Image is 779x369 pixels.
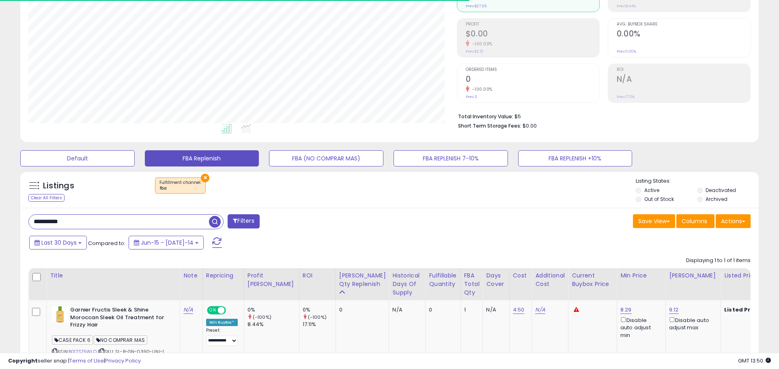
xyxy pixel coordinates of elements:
[572,271,613,288] div: Current Buybox Price
[208,307,218,314] span: ON
[392,271,422,297] div: Historical Days Of Supply
[159,179,201,192] span: Fulfillment channel :
[201,174,209,182] button: ×
[88,239,125,247] span: Compared to:
[29,236,87,250] button: Last 30 Days
[636,177,758,185] p: Listing States:
[469,41,493,47] small: -100.00%
[617,4,636,9] small: Prev: 8.44%
[94,335,147,345] span: NO COMPRAR MAS
[724,306,761,314] b: Listed Price:
[70,306,169,331] b: Garnier Fructis Sleek & Shine Moroccan Sleek Oil Treatment for Frizzy Hair
[633,214,675,228] button: Save View
[676,214,714,228] button: Columns
[269,150,383,166] button: FBA (NO COMPRAR MAS)
[52,335,93,345] span: CASE PACK 6
[394,150,508,166] button: FBA REPLENISH 7-10%
[617,68,750,72] span: ROI
[336,268,389,300] th: Please note that this number is a calculation based on your required days of coverage and your ve...
[339,306,383,314] div: 0
[682,217,707,225] span: Columns
[464,306,477,314] div: 1
[41,239,77,247] span: Last 30 Days
[466,94,477,99] small: Prev: 3
[617,29,750,40] h2: 0.00%
[464,271,480,297] div: FBA Total Qty
[644,187,659,194] label: Active
[429,306,454,314] div: 0
[247,306,299,314] div: 0%
[98,348,164,355] span: | SKU: SL-B-GN-0390-UNI-1
[206,271,241,280] div: Repricing
[206,328,238,346] div: Preset:
[247,321,299,328] div: 8.44%
[458,122,521,129] b: Short Term Storage Fees:
[52,306,174,364] div: ASIN:
[617,22,750,27] span: Avg. Buybox Share
[535,306,545,314] a: N/A
[183,271,199,280] div: Note
[253,314,271,320] small: (-100%)
[43,180,74,192] h5: Listings
[513,271,529,280] div: Cost
[225,307,238,314] span: OFF
[466,4,486,9] small: Prev: $27.36
[466,75,599,85] h2: 0
[308,314,327,320] small: (-100%)
[466,22,599,27] span: Profit
[518,150,633,166] button: FBA REPLENISH +10%
[486,271,506,288] div: Days Cover
[159,186,201,191] div: fba
[469,86,493,92] small: -100.00%
[669,271,717,280] div: [PERSON_NAME]
[50,271,176,280] div: Title
[69,357,104,365] a: Terms of Use
[105,357,141,365] a: Privacy Policy
[644,196,674,203] label: Out of Stock
[141,239,194,247] span: Jun-15 - [DATE]-14
[183,306,193,314] a: N/A
[617,94,635,99] small: Prev: 17.11%
[392,306,419,314] div: N/A
[513,306,525,314] a: 4.50
[339,271,386,288] div: [PERSON_NAME] Qty Replenish
[69,348,97,355] a: B017S75WLO
[145,150,259,166] button: FBA Replenish
[129,236,204,250] button: Jun-15 - [DATE]-14
[620,271,662,280] div: Min Price
[669,306,679,314] a: 9.12
[8,357,141,365] div: seller snap | |
[535,271,565,288] div: Additional Cost
[617,49,636,54] small: Prev: 0.00%
[706,187,736,194] label: Deactivated
[669,316,714,331] div: Disable auto adjust max
[523,122,537,130] span: $0.00
[303,321,336,328] div: 17.11%
[247,271,296,288] div: Profit [PERSON_NAME]
[28,194,65,202] div: Clear All Filters
[486,306,503,314] div: N/A
[716,214,751,228] button: Actions
[466,49,483,54] small: Prev: $2.31
[458,111,745,121] li: $5
[738,357,771,365] span: 2025-08-14 13:50 GMT
[228,214,259,228] button: Filters
[303,271,332,280] div: ROI
[620,316,659,339] div: Disable auto adjust min
[20,150,135,166] button: Default
[706,196,727,203] label: Archived
[620,306,632,314] a: 8.29
[466,29,599,40] h2: $0.00
[206,319,238,326] div: Win BuyBox *
[458,113,513,120] b: Total Inventory Value:
[686,257,751,264] div: Displaying 1 to 1 of 1 items
[303,306,336,314] div: 0%
[429,271,457,288] div: Fulfillable Quantity
[52,306,68,322] img: 41F3XvTOrVL._SL40_.jpg
[8,357,38,365] strong: Copyright
[617,75,750,85] h2: N/A
[466,68,599,72] span: Ordered Items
